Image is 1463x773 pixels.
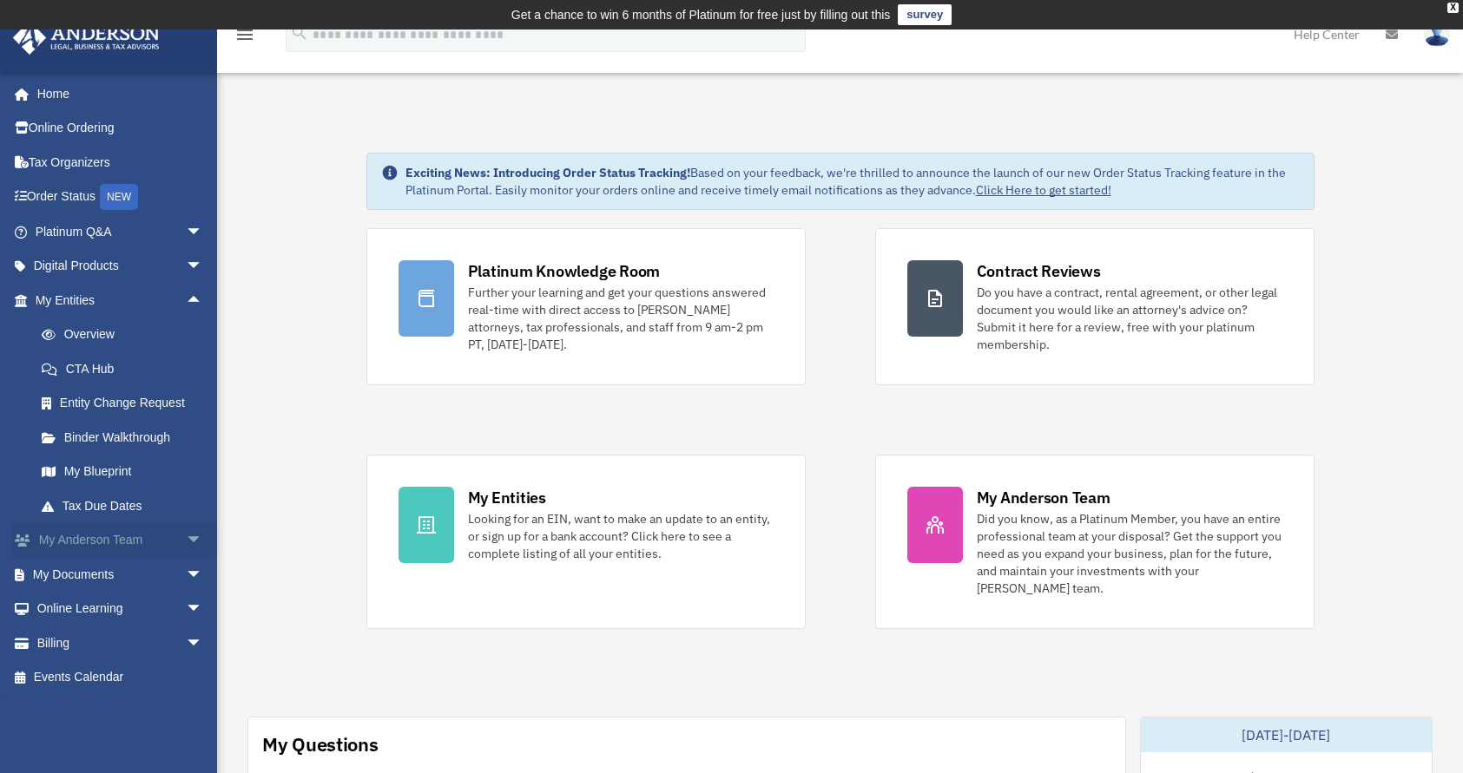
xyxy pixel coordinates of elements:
span: arrow_drop_down [186,557,221,593]
a: Billingarrow_drop_down [12,626,229,660]
a: Digital Productsarrow_drop_down [12,249,229,284]
a: Events Calendar [12,660,229,695]
div: Based on your feedback, we're thrilled to announce the launch of our new Order Status Tracking fe... [405,164,1300,199]
a: Click Here to get started! [976,182,1111,198]
div: Do you have a contract, rental agreement, or other legal document you would like an attorney's ad... [977,284,1282,353]
div: My Entities [468,487,546,508]
a: CTA Hub [24,351,229,386]
a: My Blueprint [24,455,229,489]
span: arrow_drop_down [186,523,221,559]
a: Platinum Knowledge Room Further your learning and get your questions answered real-time with dire... [366,228,806,385]
a: Tax Organizers [12,145,229,180]
a: Online Learningarrow_drop_down [12,592,229,626]
div: Platinum Knowledge Room [468,260,661,282]
a: Overview [24,318,229,352]
a: My Anderson Teamarrow_drop_down [12,523,229,558]
a: menu [234,30,255,45]
div: close [1447,3,1459,13]
a: Platinum Q&Aarrow_drop_down [12,214,229,249]
a: My Entitiesarrow_drop_up [12,283,229,318]
img: Anderson Advisors Platinum Portal [8,21,165,55]
a: Tax Due Dates [24,488,229,523]
a: Order StatusNEW [12,180,229,215]
i: menu [234,24,255,45]
a: Online Ordering [12,111,229,146]
div: NEW [100,184,138,210]
span: arrow_drop_down [186,626,221,661]
div: Further your learning and get your questions answered real-time with direct access to [PERSON_NAM... [468,284,774,353]
a: Home [12,76,221,111]
i: search [290,23,309,43]
div: My Questions [262,731,379,757]
div: Contract Reviews [977,260,1101,282]
div: My Anderson Team [977,487,1110,508]
img: User Pic [1424,22,1450,47]
div: Looking for an EIN, want to make an update to an entity, or sign up for a bank account? Click her... [468,510,774,562]
div: Did you know, as a Platinum Member, you have an entire professional team at your disposal? Get th... [977,510,1282,597]
a: Contract Reviews Do you have a contract, rental agreement, or other legal document you would like... [875,228,1315,385]
div: Get a chance to win 6 months of Platinum for free just by filling out this [511,4,891,25]
a: My Anderson Team Did you know, as a Platinum Member, you have an entire professional team at your... [875,455,1315,629]
strong: Exciting News: Introducing Order Status Tracking! [405,165,690,180]
div: [DATE]-[DATE] [1141,717,1432,752]
a: survey [898,4,952,25]
a: Entity Change Request [24,386,229,421]
span: arrow_drop_down [186,214,221,250]
a: My Entities Looking for an EIN, want to make an update to an entity, or sign up for a bank accoun... [366,455,806,629]
a: Binder Walkthrough [24,420,229,455]
span: arrow_drop_down [186,592,221,627]
a: My Documentsarrow_drop_down [12,557,229,592]
span: arrow_drop_down [186,249,221,285]
span: arrow_drop_up [186,283,221,318]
